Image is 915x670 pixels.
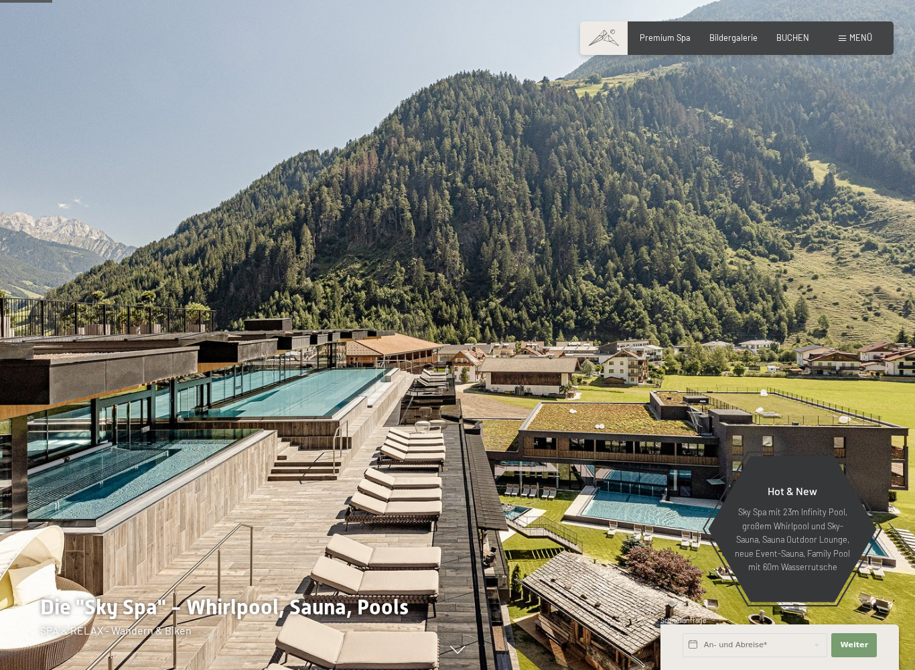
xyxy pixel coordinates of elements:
a: Premium Spa [640,32,691,43]
p: Sky Spa mit 23m Infinity Pool, großem Whirlpool und Sky-Sauna, Sauna Outdoor Lounge, neue Event-S... [734,505,851,574]
span: Menü [849,32,872,43]
span: Hot & New [768,484,817,497]
span: Weiter [840,640,868,651]
a: Bildergalerie [709,32,758,43]
a: Hot & New Sky Spa mit 23m Infinity Pool, großem Whirlpool und Sky-Sauna, Sauna Outdoor Lounge, ne... [707,456,877,603]
span: Schnellanfrage [660,616,707,624]
a: BUCHEN [776,32,809,43]
button: Weiter [831,633,877,657]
